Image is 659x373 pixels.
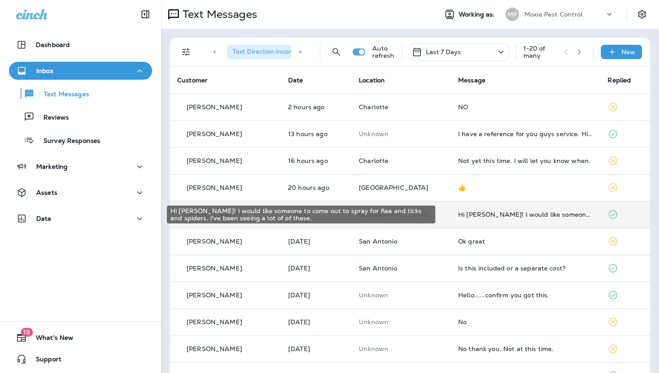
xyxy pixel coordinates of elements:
button: Data [9,210,152,227]
p: [PERSON_NAME] [187,238,242,245]
p: Data [36,215,51,222]
span: Customer [177,76,208,84]
span: What's New [27,334,73,345]
div: No [458,318,593,326]
span: Message [458,76,485,84]
p: Aug 11, 2025 12:46 PM [288,184,344,191]
div: NO [458,103,593,111]
button: Assets [9,184,152,202]
span: Replied [608,76,631,84]
span: Support [27,356,61,366]
div: Hello......confirm you got this. [458,292,593,299]
p: [PERSON_NAME] [187,157,242,164]
span: Text Direction : Incoming [233,47,304,56]
p: Dashboard [36,41,70,48]
p: [PERSON_NAME] [187,345,242,352]
div: Hi [PERSON_NAME]! I would like someone to come out to spray for flea and ticks and spiders. I've ... [167,206,435,223]
div: Text Direction:Incoming [227,45,319,59]
p: This customer does not have a last location and the phone number they messaged is not assigned to... [359,130,444,137]
p: Text Messages [179,8,257,21]
p: Marketing [36,163,68,170]
div: No thank you. Not at this time. [458,345,593,352]
p: Aug 8, 2025 11:40 AM [288,318,344,326]
p: [PERSON_NAME] [187,265,242,272]
p: Survey Responses [34,137,100,146]
button: Settings [634,6,650,22]
div: Not yet this time. I will let you know when. [458,157,593,164]
p: Moxie Pest Control [524,11,583,18]
div: Hi Moxie! I would like someone to come out to spray for flea and ticks and spiders. I've been see... [458,211,593,218]
p: Aug 11, 2025 05:16 PM [288,157,344,164]
p: [PERSON_NAME] [187,318,242,326]
span: Location [359,76,385,84]
p: Aug 9, 2025 09:47 AM [288,238,344,245]
p: Aug 12, 2025 07:36 AM [288,103,344,111]
p: [PERSON_NAME] [187,184,242,191]
div: MP [506,8,519,21]
p: Assets [36,189,57,196]
button: Reviews [9,107,152,126]
p: [PERSON_NAME] [187,130,242,137]
p: Aug 11, 2025 08:32 PM [288,130,344,137]
div: 1 - 20 of many [523,45,557,59]
p: This customer does not have a last location and the phone number they messaged is not assigned to... [359,318,444,326]
button: Text Messages [9,84,152,103]
p: Aug 9, 2025 09:43 AM [288,265,344,272]
span: 19 [21,328,33,337]
p: This customer does not have a last location and the phone number they messaged is not assigned to... [359,345,444,352]
p: Text Messages [35,90,89,99]
div: Is this included or a separate cost? [458,265,593,272]
span: Date [288,76,303,84]
p: Aug 9, 2025 05:42 AM [288,292,344,299]
p: Auto refresh [372,45,395,59]
p: This customer does not have a last location and the phone number they messaged is not assigned to... [359,292,444,299]
span: San Antonio [359,237,397,245]
p: Last 7 Days [426,48,461,56]
span: Charlotte [359,103,388,111]
div: I have a reference for you guys service. His name is Mauricio Flores and his cell number is 1 385... [458,130,593,137]
p: New [621,48,635,56]
p: Aug 8, 2025 11:32 AM [288,345,344,352]
button: Support [9,350,152,368]
p: Inbox [36,67,53,74]
button: 19What's New [9,329,152,347]
span: Charlotte [359,157,388,165]
button: Inbox [9,62,152,80]
div: Ok great [458,238,593,245]
p: [PERSON_NAME] [187,292,242,299]
span: [GEOGRAPHIC_DATA] [359,184,428,192]
p: [PERSON_NAME] [187,103,242,111]
p: Reviews [34,114,69,122]
div: 👍 [458,184,593,191]
button: Marketing [9,158,152,176]
button: Survey Responses [9,131,152,150]
button: Collapse Sidebar [133,5,158,23]
span: San Antonio [359,264,397,272]
button: Search Messages [327,43,345,61]
span: Working as: [459,11,497,18]
button: Filters [177,43,195,61]
button: Dashboard [9,36,152,54]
